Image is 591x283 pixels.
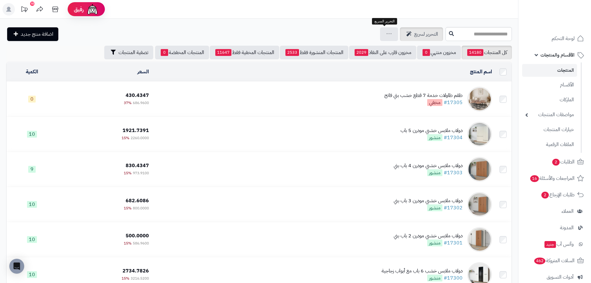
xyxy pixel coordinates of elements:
[547,273,574,281] span: أدوات التسويق
[137,68,149,75] a: السعر
[30,2,34,6] div: 10
[522,108,577,121] a: مواصفات المنتجات
[534,256,575,265] span: السلات المتروكة
[126,162,149,169] span: 830.4347
[462,46,512,59] a: كل المنتجات14180
[394,197,463,204] div: دولاب ملابس خشبي مودرن 3 باب بني
[124,205,132,211] span: 15%
[161,49,168,56] span: 0
[414,30,438,38] span: التحرير لسريع
[427,169,442,176] span: منشور
[122,276,129,281] span: 15%
[27,236,37,243] span: 10
[552,157,575,166] span: الطلبات
[467,49,483,56] span: 14180
[467,122,492,147] img: دولاب ملابس خشبي مودرن 5 باب
[394,232,463,240] div: دولاب ملابس خشبي مودرن 2 باب بني
[26,68,38,75] a: الكمية
[444,239,463,247] a: #17301
[427,275,442,281] span: منشور
[444,134,463,141] a: #17304
[210,46,279,59] a: المنتجات المخفية فقط11647
[522,204,587,219] a: العملاء
[131,276,149,281] span: 3216.5200
[355,49,368,56] span: 2029
[522,154,587,169] a: الطلبات2
[16,3,32,17] a: تحديثات المنصة
[401,127,463,134] div: دولاب ملابس خشبي مودرن 5 باب
[423,49,430,56] span: 0
[27,131,37,138] span: 10
[27,201,37,208] span: 10
[9,259,24,274] div: Open Intercom Messenger
[522,31,587,46] a: لوحة التحكم
[133,205,149,211] span: 800.0000
[133,240,149,246] span: 586.9600
[124,240,132,246] span: 15%
[394,162,463,169] div: دولاب ملابس خشبي مودرن 4 باب بني
[131,135,149,141] span: 2260.0000
[417,46,461,59] a: مخزون منتهي0
[7,27,58,41] a: اضافة منتج جديد
[522,78,577,92] a: الأقسام
[349,46,416,59] a: مخزون قارب على النفاذ2029
[530,174,575,183] span: المراجعات والأسئلة
[427,99,442,106] span: مخفي
[522,187,587,202] a: طلبات الإرجاع2
[123,127,149,134] span: 1921.7391
[280,46,348,59] a: المنتجات المنشورة فقط2533
[560,223,574,232] span: المدونة
[467,87,492,112] img: طقم طاولات خدمة 7 قطع خشب بني فاتح
[522,138,577,151] a: الملفات الرقمية
[155,46,209,59] a: المنتجات المخفضة0
[444,274,463,282] a: #17300
[285,49,299,56] span: 2533
[552,158,560,166] span: 2
[372,18,397,25] div: التحرير السريع
[544,240,574,249] span: وآتس آب
[123,267,149,275] span: 2734.7826
[427,204,442,211] span: منشور
[470,68,492,75] a: اسم المنتج
[21,30,53,38] span: اضافة منتج جديد
[427,240,442,246] span: منشور
[549,5,585,18] img: logo-2.png
[28,166,36,173] span: 9
[133,170,149,176] span: 973.9100
[544,241,556,248] span: جديد
[86,3,99,16] img: ai-face.png
[124,170,132,176] span: 15%
[215,49,231,56] span: 11647
[522,237,587,252] a: وآتس آبجديد
[122,135,129,141] span: 15%
[541,191,549,199] span: 2
[522,220,587,235] a: المدونة
[444,204,463,212] a: #17302
[124,100,132,106] span: 37%
[541,190,575,199] span: طلبات الإرجاع
[382,267,463,275] div: دولاب ملابس خشب 6 باب مع أبواب زجاجية
[126,92,149,99] span: 430.4347
[444,99,463,106] a: #17305
[530,175,540,182] span: 16
[74,6,84,13] span: رفيق
[126,232,149,240] span: 500.0000
[467,192,492,217] img: دولاب ملابس خشبي مودرن 3 باب بني
[444,169,463,176] a: #17303
[534,257,546,265] span: 462
[27,271,37,278] span: 10
[119,49,148,56] span: تصفية المنتجات
[540,51,575,59] span: الأقسام والمنتجات
[562,207,574,216] span: العملاء
[522,64,577,77] a: المنتجات
[104,46,153,59] button: تصفية المنتجات
[467,227,492,252] img: دولاب ملابس خشبي مودرن 2 باب بني
[522,123,577,136] a: خيارات المنتجات
[427,134,442,141] span: منشور
[400,27,443,41] a: التحرير لسريع
[133,100,149,106] span: 686.9600
[552,34,575,43] span: لوحة التحكم
[522,171,587,186] a: المراجعات والأسئلة16
[467,157,492,182] img: دولاب ملابس خشبي مودرن 4 باب بني
[126,197,149,204] span: 682.6086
